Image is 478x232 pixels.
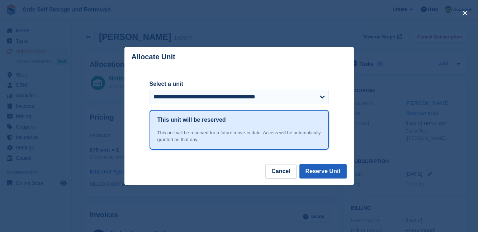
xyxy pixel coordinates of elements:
h1: This unit will be reserved [157,116,226,124]
button: Reserve Unit [299,164,347,178]
div: This unit will be reserved for a future move-in date. Access will be automatically granted on tha... [157,129,321,143]
button: close [459,7,471,19]
p: Allocate Unit [132,53,175,61]
button: Cancel [265,164,296,178]
label: Select a unit [150,80,329,88]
